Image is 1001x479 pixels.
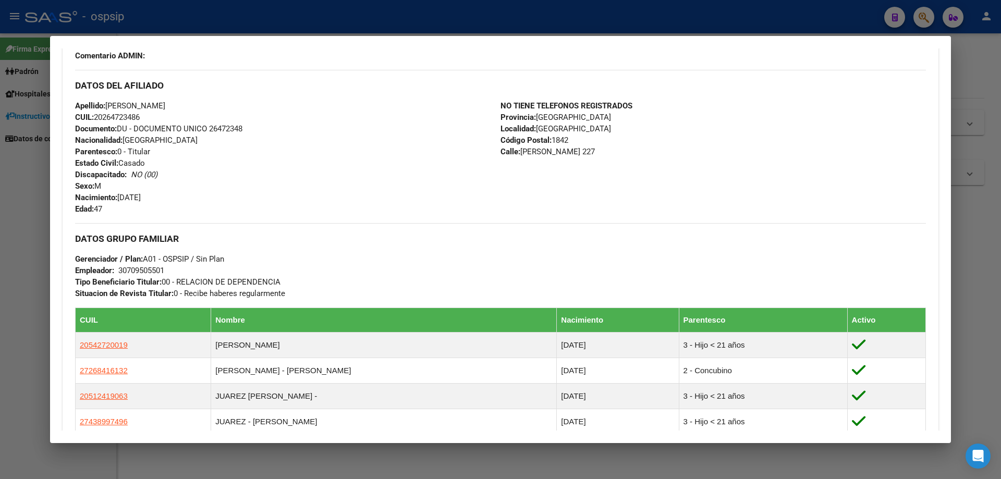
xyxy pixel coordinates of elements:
[75,147,150,156] span: 0 - Titular
[679,308,847,333] th: Parentesco
[80,417,128,426] span: 27438997496
[500,113,611,122] span: [GEOGRAPHIC_DATA]
[75,101,105,110] strong: Apellido:
[500,124,611,133] span: [GEOGRAPHIC_DATA]
[500,147,595,156] span: [PERSON_NAME] 227
[75,158,118,168] strong: Estado Civil:
[211,409,557,435] td: JUAREZ - [PERSON_NAME]
[500,147,520,156] strong: Calle:
[75,277,280,287] span: 00 - RELACION DE DEPENDENCIA
[679,333,847,358] td: 3 - Hijo < 21 años
[75,170,127,179] strong: Discapacitado:
[75,158,145,168] span: Casado
[75,233,926,244] h3: DATOS GRUPO FAMILIAR
[131,170,157,179] i: NO (00)
[211,384,557,409] td: JUAREZ [PERSON_NAME] -
[211,308,557,333] th: Nombre
[500,124,536,133] strong: Localidad:
[75,124,242,133] span: DU - DOCUMENTO UNICO 26472348
[75,51,145,60] strong: Comentario ADMIN:
[557,333,679,358] td: [DATE]
[75,136,123,145] strong: Nacionalidad:
[75,193,117,202] strong: Nacimiento:
[211,358,557,384] td: [PERSON_NAME] - [PERSON_NAME]
[679,384,847,409] td: 3 - Hijo < 21 años
[75,254,224,264] span: A01 - OSPSIP / Sin Plan
[75,204,94,214] strong: Edad:
[557,384,679,409] td: [DATE]
[80,340,128,349] span: 20542720019
[75,80,926,91] h3: DATOS DEL AFILIADO
[75,277,162,287] strong: Tipo Beneficiario Titular:
[75,181,94,191] strong: Sexo:
[679,409,847,435] td: 3 - Hijo < 21 años
[80,366,128,375] span: 27268416132
[75,147,117,156] strong: Parentesco:
[75,204,102,214] span: 47
[75,124,117,133] strong: Documento:
[75,289,285,298] span: 0 - Recibe haberes regularmente
[76,308,211,333] th: CUIL
[118,265,164,276] div: 30709505501
[75,193,141,202] span: [DATE]
[75,101,165,110] span: [PERSON_NAME]
[75,136,198,145] span: [GEOGRAPHIC_DATA]
[557,409,679,435] td: [DATE]
[500,113,536,122] strong: Provincia:
[75,254,143,264] strong: Gerenciador / Plan:
[557,358,679,384] td: [DATE]
[847,308,925,333] th: Activo
[75,289,174,298] strong: Situacion de Revista Titular:
[75,113,94,122] strong: CUIL:
[500,101,632,110] strong: NO TIENE TELEFONOS REGISTRADOS
[500,136,552,145] strong: Código Postal:
[75,113,140,122] span: 20264723486
[75,266,114,275] strong: Empleador:
[211,333,557,358] td: [PERSON_NAME]
[679,358,847,384] td: 2 - Concubino
[557,308,679,333] th: Nacimiento
[75,181,101,191] span: M
[80,391,128,400] span: 20512419063
[500,136,568,145] span: 1842
[966,444,991,469] div: Open Intercom Messenger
